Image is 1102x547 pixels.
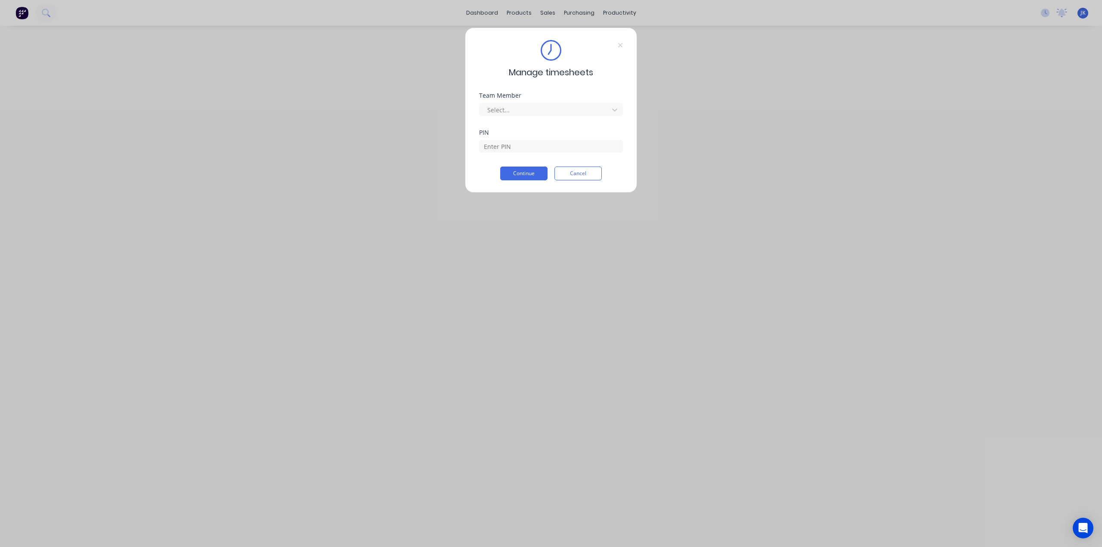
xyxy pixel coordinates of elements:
button: Continue [500,167,548,180]
button: Cancel [554,167,602,180]
div: PIN [479,130,623,136]
input: Enter PIN [479,140,623,153]
span: Manage timesheets [509,66,593,79]
div: Open Intercom Messenger [1073,518,1093,538]
div: Team Member [479,93,623,99]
